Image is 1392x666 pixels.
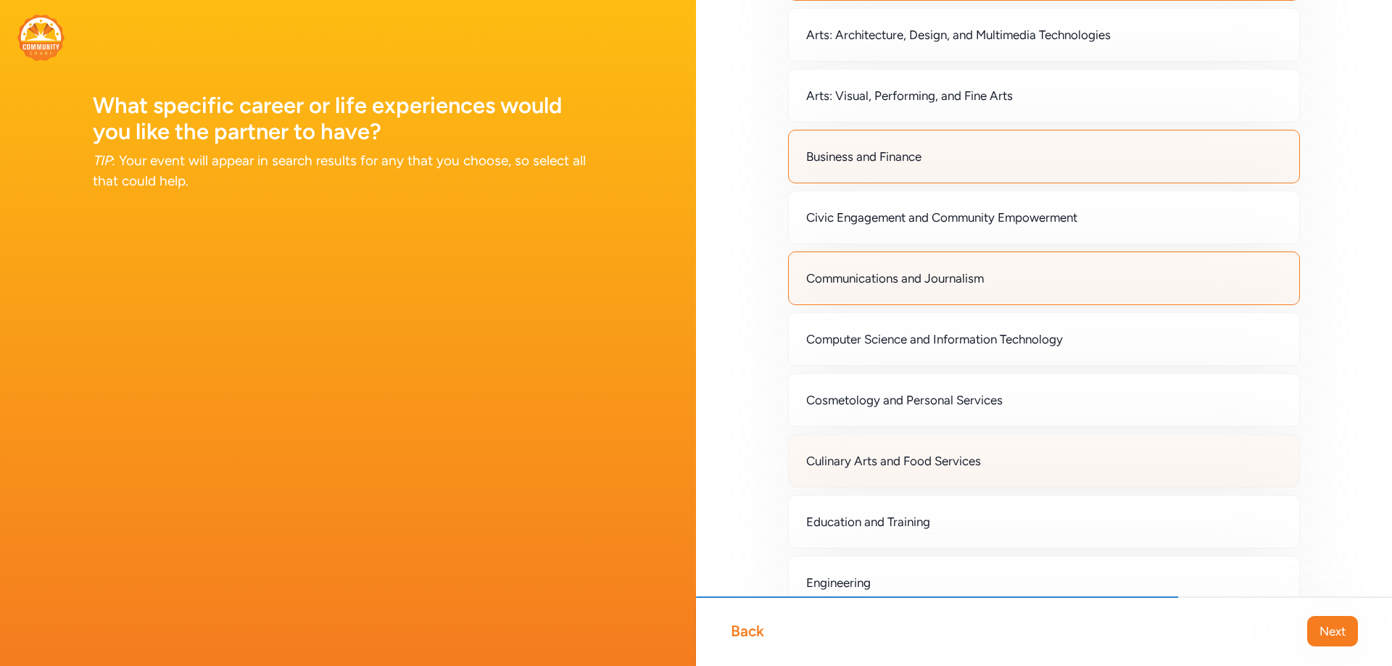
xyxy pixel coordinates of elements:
img: logo [17,14,65,61]
div: Back [731,621,764,641]
span: Education and Training [806,513,930,530]
span: Civic Engagement and Community Empowerment [806,209,1077,226]
span: Computer Science and Information Technology [806,330,1063,348]
div: : Your event will appear in search results for any that you choose, so select all that could help. [93,151,603,191]
span: Arts: Architecture, Design, and Multimedia Technologies [806,26,1111,43]
span: Cosmetology and Personal Services [806,391,1003,409]
h1: What specific career or life experiences would you like the partner to have? [93,93,603,145]
span: Business and Finance [806,148,921,165]
span: Communications and Journalism [806,270,984,287]
span: Engineering [806,574,871,591]
span: Next [1319,623,1346,640]
span: TIP [93,152,112,169]
span: Arts: Visual, Performing, and Fine Arts [806,87,1013,104]
button: Next [1307,616,1358,646]
span: Culinary Arts and Food Services [806,452,981,470]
